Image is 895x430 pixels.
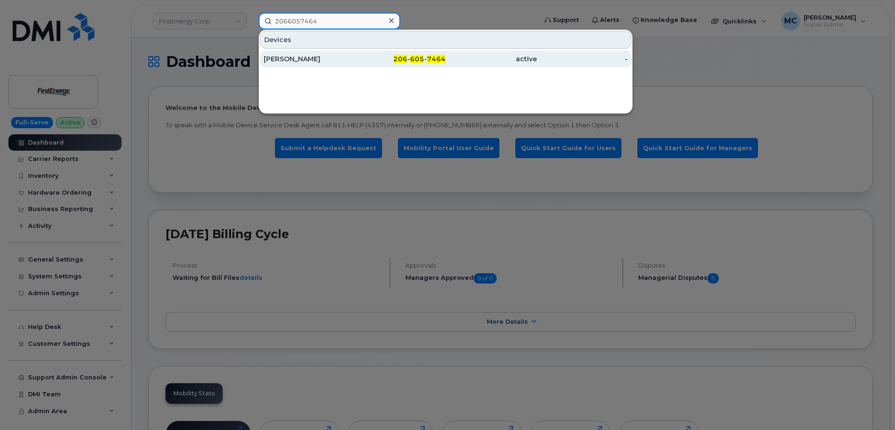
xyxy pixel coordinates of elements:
[393,55,407,63] span: 206
[427,55,446,63] span: 7464
[264,54,355,64] div: [PERSON_NAME]
[854,389,888,423] iframe: Messenger Launcher
[260,51,631,67] a: [PERSON_NAME]206-605-7464active-
[260,31,631,49] div: Devices
[537,54,628,64] div: -
[410,55,424,63] span: 605
[355,54,446,64] div: - -
[446,54,537,64] div: active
